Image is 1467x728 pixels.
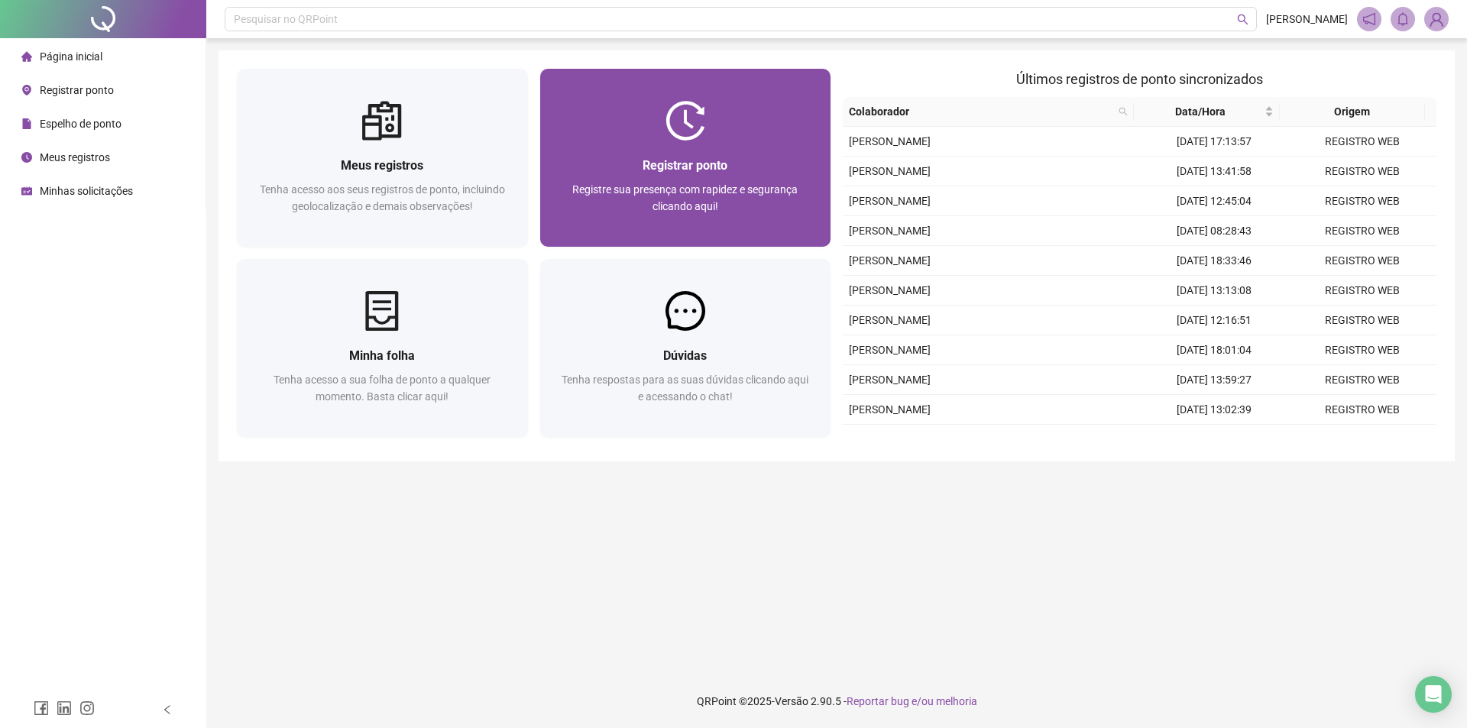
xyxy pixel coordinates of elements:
span: home [21,51,32,62]
td: [DATE] 18:01:04 [1140,335,1288,365]
span: Página inicial [40,50,102,63]
span: search [1237,14,1248,25]
span: Tenha respostas para as suas dúvidas clicando aqui e acessando o chat! [562,374,808,403]
span: left [162,704,173,715]
span: search [1119,107,1128,116]
td: REGISTRO WEB [1288,306,1436,335]
span: Minhas solicitações [40,185,133,197]
span: environment [21,85,32,95]
td: [DATE] 12:45:04 [1140,186,1288,216]
td: [DATE] 13:41:58 [1140,157,1288,186]
td: [DATE] 18:33:46 [1140,246,1288,276]
td: [DATE] 12:16:51 [1140,306,1288,335]
span: [PERSON_NAME] [849,314,931,326]
span: [PERSON_NAME] [849,254,931,267]
span: [PERSON_NAME] [849,284,931,296]
span: notification [1362,12,1376,26]
span: Registrar ponto [40,84,114,96]
td: REGISTRO WEB [1288,157,1436,186]
td: [DATE] 13:02:39 [1140,395,1288,425]
span: instagram [79,700,95,716]
span: Tenha acesso aos seus registros de ponto, incluindo geolocalização e demais observações! [260,183,505,212]
td: REGISTRO WEB [1288,395,1436,425]
span: [PERSON_NAME] [849,195,931,207]
td: REGISTRO WEB [1288,186,1436,216]
span: Versão [775,695,808,707]
a: DúvidasTenha respostas para as suas dúvidas clicando aqui e acessando o chat! [540,259,831,437]
td: REGISTRO WEB [1288,335,1436,365]
div: Open Intercom Messenger [1415,676,1452,713]
td: [DATE] 13:13:08 [1140,276,1288,306]
span: [PERSON_NAME] [849,225,931,237]
span: bell [1396,12,1410,26]
th: Origem [1280,97,1426,127]
td: [DATE] 17:13:57 [1140,127,1288,157]
td: REGISTRO WEB [1288,365,1436,395]
span: [PERSON_NAME] [849,135,931,147]
span: Meus registros [40,151,110,163]
td: [DATE] 08:28:43 [1140,216,1288,246]
a: Minha folhaTenha acesso a sua folha de ponto a qualquer momento. Basta clicar aqui! [237,259,528,437]
span: linkedin [57,700,72,716]
span: [PERSON_NAME] [849,374,931,386]
span: Minha folha [349,348,415,363]
a: Registrar pontoRegistre sua presença com rapidez e segurança clicando aqui! [540,69,831,247]
span: Dúvidas [663,348,707,363]
span: Data/Hora [1140,103,1261,120]
span: Registrar ponto [643,158,727,173]
td: REGISTRO WEB [1288,246,1436,276]
span: Últimos registros de ponto sincronizados [1016,71,1263,87]
td: REGISTRO WEB [1288,216,1436,246]
td: REGISTRO WEB [1288,276,1436,306]
span: file [21,118,32,129]
footer: QRPoint © 2025 - 2.90.5 - [206,675,1467,728]
span: search [1116,100,1131,123]
span: [PERSON_NAME] [849,344,931,356]
img: 84180 [1425,8,1448,31]
td: REGISTRO WEB [1288,127,1436,157]
span: [PERSON_NAME] [849,403,931,416]
span: Reportar bug e/ou melhoria [847,695,977,707]
span: Colaborador [849,103,1112,120]
td: [DATE] 13:59:27 [1140,365,1288,395]
span: Tenha acesso a sua folha de ponto a qualquer momento. Basta clicar aqui! [274,374,491,403]
span: facebook [34,700,49,716]
th: Data/Hora [1134,97,1280,127]
span: clock-circle [21,152,32,163]
td: REGISTRO WEB [1288,425,1436,455]
span: [PERSON_NAME] [849,165,931,177]
span: schedule [21,186,32,196]
span: [PERSON_NAME] [1266,11,1348,28]
a: Meus registrosTenha acesso aos seus registros de ponto, incluindo geolocalização e demais observa... [237,69,528,247]
span: Registre sua presença com rapidez e segurança clicando aqui! [572,183,798,212]
span: Espelho de ponto [40,118,121,130]
span: Meus registros [341,158,423,173]
td: [DATE] 18:21:03 [1140,425,1288,455]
